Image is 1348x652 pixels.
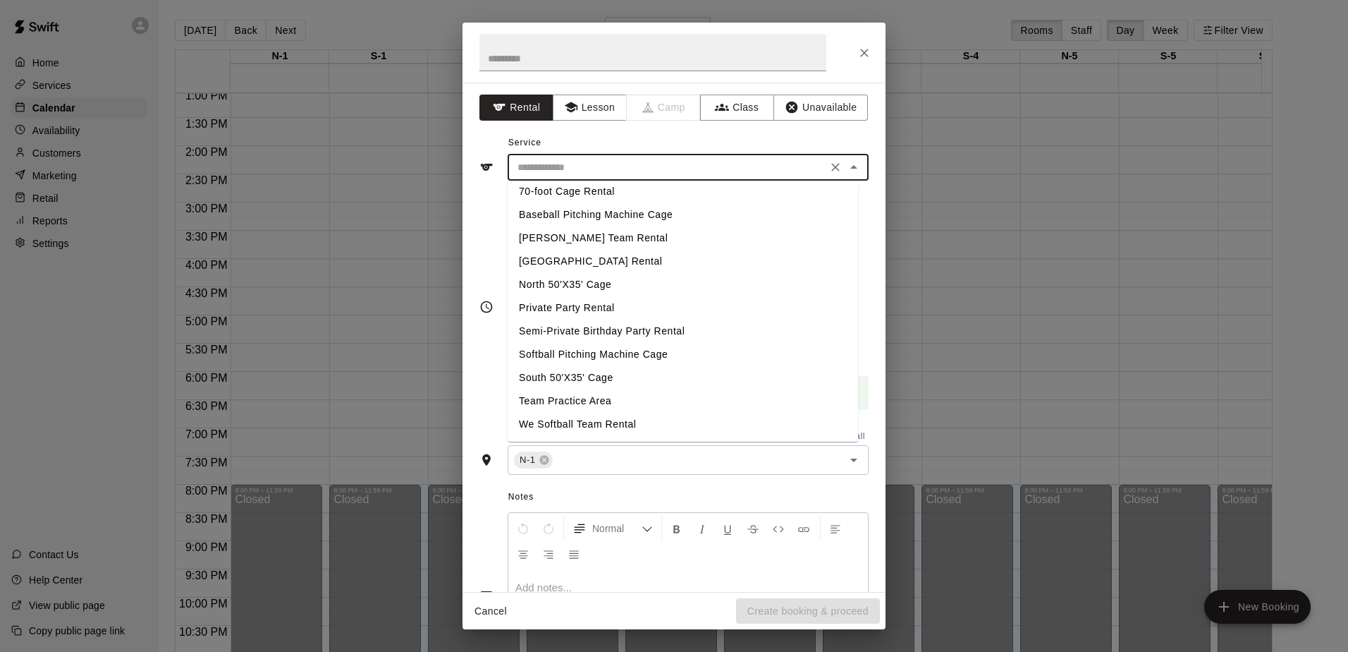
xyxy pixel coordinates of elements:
[508,227,858,250] li: [PERSON_NAME] Team Rental
[690,516,714,541] button: Format Italics
[479,453,494,467] svg: Rooms
[773,95,868,121] button: Unavailable
[562,541,586,567] button: Justify Align
[741,516,765,541] button: Format Strikethrough
[826,157,845,177] button: Clear
[553,95,627,121] button: Lesson
[479,95,553,121] button: Rental
[468,598,513,624] button: Cancel
[766,516,790,541] button: Insert Code
[508,273,858,296] li: North 50'X35' Cage
[511,541,535,567] button: Center Align
[716,516,740,541] button: Format Underline
[823,516,847,541] button: Left Align
[508,250,858,273] li: [GEOGRAPHIC_DATA] Rental
[627,95,701,121] span: Camps can only be created in the Services page
[844,157,864,177] button: Close
[537,516,560,541] button: Redo
[511,516,535,541] button: Undo
[508,296,858,320] li: Private Party Rental
[514,453,541,467] span: N-1
[479,300,494,314] svg: Timing
[508,390,858,413] li: Team Practice Area
[844,450,864,470] button: Open
[508,366,858,390] li: South 50'X35' Cage
[479,160,494,174] svg: Service
[700,95,774,121] button: Class
[792,516,816,541] button: Insert Link
[514,452,553,469] div: N-1
[508,413,858,436] li: We Softball Team Rental
[479,588,494,602] svg: Notes
[852,40,877,66] button: Close
[508,138,541,147] span: Service
[567,516,658,541] button: Formatting Options
[508,180,858,203] li: 70-foot Cage Rental
[508,320,858,343] li: Semi-Private Birthday Party Rental
[508,343,858,366] li: Softball Pitching Machine Cage
[592,521,642,536] span: Normal
[665,516,689,541] button: Format Bold
[508,203,858,227] li: Baseball Pitching Machine Cage
[537,541,560,567] button: Right Align
[508,486,869,509] span: Notes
